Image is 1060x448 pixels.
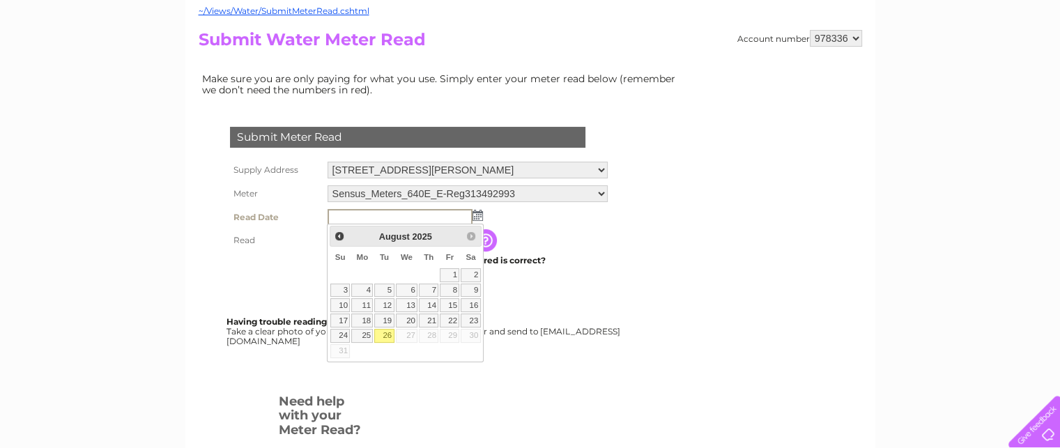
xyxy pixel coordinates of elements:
span: Wednesday [401,253,413,261]
h2: Submit Water Meter Read [199,30,862,56]
a: Blog [939,59,959,70]
a: 0333 014 3131 [797,7,893,24]
a: 1 [440,268,459,282]
input: Information [475,229,500,252]
img: ... [473,210,483,221]
a: 17 [330,314,350,327]
th: Read Date [226,206,324,229]
b: Having trouble reading your meter? [226,316,383,327]
a: 2 [461,268,480,282]
div: Submit Meter Read [230,127,585,148]
a: Prev [332,228,348,244]
span: August [379,231,410,242]
span: Friday [446,253,454,261]
a: 19 [374,314,394,327]
a: 18 [351,314,373,327]
span: Saturday [466,253,475,261]
a: Energy [850,59,880,70]
a: 12 [374,298,394,312]
div: Take a clear photo of your readings, tell us which supply it's for and send to [EMAIL_ADDRESS][DO... [226,317,622,346]
a: 24 [330,329,350,343]
a: 10 [330,298,350,312]
span: Thursday [424,253,433,261]
h3: Need help with your Meter Read? [279,392,364,445]
a: 4 [351,284,373,298]
a: 20 [396,314,418,327]
a: 9 [461,284,480,298]
div: Account number [737,30,862,47]
td: Are you sure the read you have entered is correct? [324,252,611,270]
td: Make sure you are only paying for what you use. Simply enter your meter read below (remember we d... [199,70,686,99]
span: Sunday [335,253,346,261]
a: 6 [396,284,418,298]
span: Prev [334,231,345,242]
a: 23 [461,314,480,327]
a: 21 [419,314,438,327]
a: 25 [351,329,373,343]
a: Contact [967,59,1001,70]
a: 5 [374,284,394,298]
a: 26 [374,329,394,343]
th: Read [226,229,324,252]
a: 14 [419,298,438,312]
a: 11 [351,298,373,312]
a: 7 [419,284,438,298]
a: 16 [461,298,480,312]
a: 22 [440,314,459,327]
div: Clear Business is a trading name of Verastar Limited (registered in [GEOGRAPHIC_DATA] No. 3667643... [201,8,860,68]
a: ~/Views/Water/SubmitMeterRead.cshtml [199,6,369,16]
a: Water [815,59,841,70]
span: Monday [357,253,369,261]
a: 15 [440,298,459,312]
img: logo.png [37,36,108,79]
a: Log out [1014,59,1047,70]
th: Meter [226,182,324,206]
span: 2025 [412,231,431,242]
a: 8 [440,284,459,298]
a: 3 [330,284,350,298]
a: 13 [396,298,418,312]
span: Tuesday [380,253,389,261]
th: Supply Address [226,158,324,182]
a: Telecoms [889,59,930,70]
